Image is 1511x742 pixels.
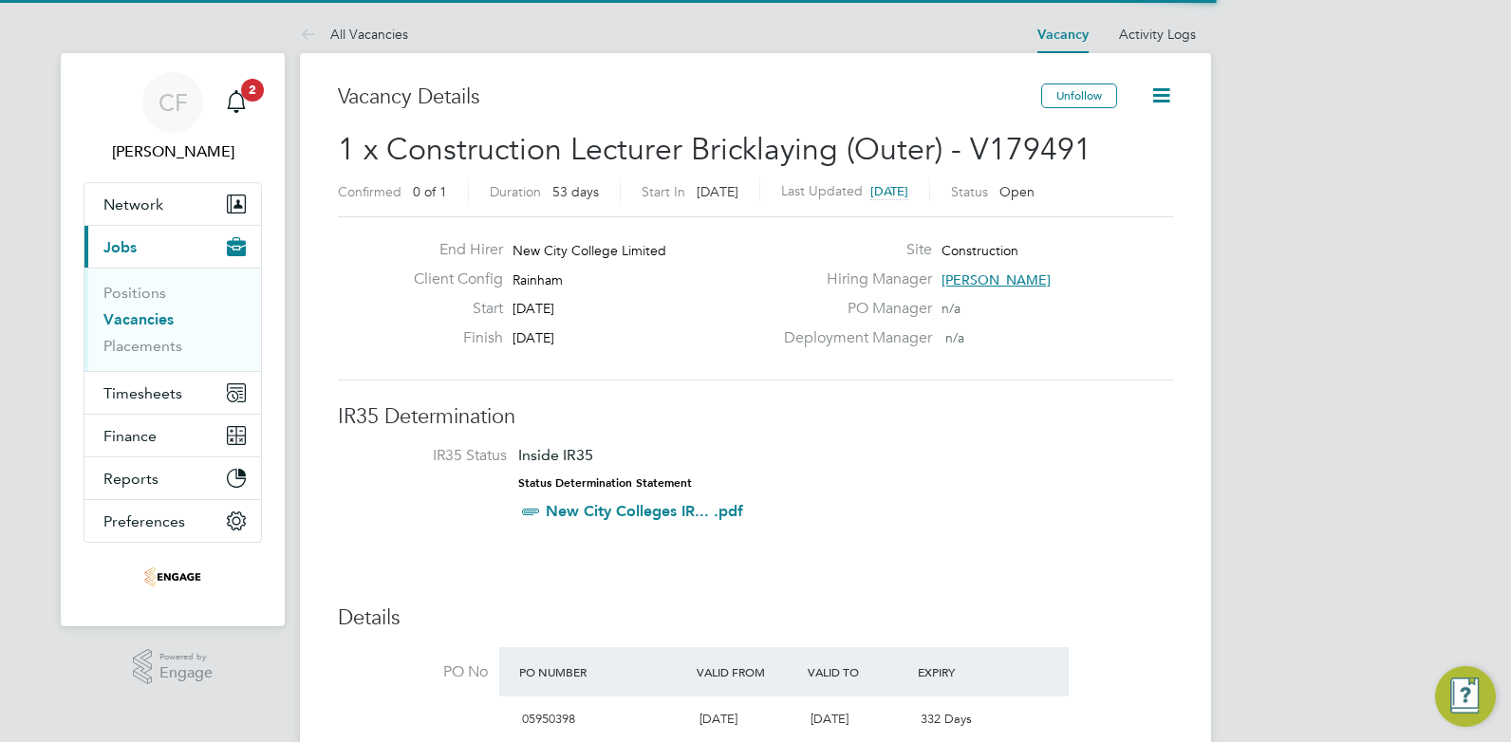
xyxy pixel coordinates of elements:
[84,500,261,542] button: Preferences
[338,403,1173,431] h3: IR35 Determination
[490,183,541,200] label: Duration
[338,83,1041,111] h3: Vacancy Details
[84,457,261,499] button: Reports
[870,183,908,199] span: [DATE]
[413,183,447,200] span: 0 of 1
[773,269,932,289] label: Hiring Manager
[811,711,849,727] span: [DATE]
[338,662,488,682] label: PO No
[951,183,988,200] label: Status
[513,300,554,317] span: [DATE]
[159,665,213,681] span: Engage
[300,26,408,43] a: All Vacancies
[357,446,507,466] label: IR35 Status
[103,337,182,355] a: Placements
[103,284,166,302] a: Positions
[518,476,692,490] strong: Status Determination Statement
[103,512,185,530] span: Preferences
[692,655,803,689] div: Valid From
[103,470,159,488] span: Reports
[781,182,863,199] label: Last Updated
[697,183,738,200] span: [DATE]
[61,53,285,626] nav: Main navigation
[399,269,503,289] label: Client Config
[942,271,1051,288] span: [PERSON_NAME]
[513,242,666,259] span: New City College Limited
[514,655,692,689] div: PO Number
[84,183,261,225] button: Network
[84,72,262,163] a: CF[PERSON_NAME]
[773,299,932,319] label: PO Manager
[552,183,599,200] span: 53 days
[338,183,401,200] label: Confirmed
[133,649,214,685] a: Powered byEngage
[642,183,685,200] label: Start In
[1119,26,1196,43] a: Activity Logs
[913,655,1024,689] div: Expiry
[159,90,188,115] span: CF
[84,226,261,268] button: Jobs
[103,195,163,213] span: Network
[241,79,264,102] span: 2
[1037,27,1089,43] a: Vacancy
[399,299,503,319] label: Start
[803,655,914,689] div: Valid To
[942,300,961,317] span: n/a
[399,240,503,260] label: End Hirer
[399,328,503,348] label: Finish
[84,268,261,371] div: Jobs
[945,329,964,346] span: n/a
[513,329,554,346] span: [DATE]
[103,427,157,445] span: Finance
[773,328,932,348] label: Deployment Manager
[773,240,932,260] label: Site
[338,604,1173,632] h3: Details
[84,562,262,592] a: Go to home page
[1435,666,1496,727] button: Engage Resource Center
[338,131,1091,168] span: 1 x Construction Lecturer Bricklaying (Outer) - V179491
[546,502,743,520] a: New City Colleges IR... .pdf
[159,649,213,665] span: Powered by
[942,242,1018,259] span: Construction
[522,711,575,727] span: 05950398
[84,415,261,456] button: Finance
[1041,83,1117,108] button: Unfollow
[921,711,972,727] span: 332 Days
[103,384,182,402] span: Timesheets
[103,310,174,328] a: Vacancies
[84,140,262,163] span: Cam Fisher
[217,72,255,133] a: 2
[84,372,261,414] button: Timesheets
[999,183,1035,200] span: Open
[103,238,137,256] span: Jobs
[144,562,201,592] img: omniapeople-logo-retina.png
[513,271,563,288] span: Rainham
[700,711,737,727] span: [DATE]
[518,446,593,464] span: Inside IR35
